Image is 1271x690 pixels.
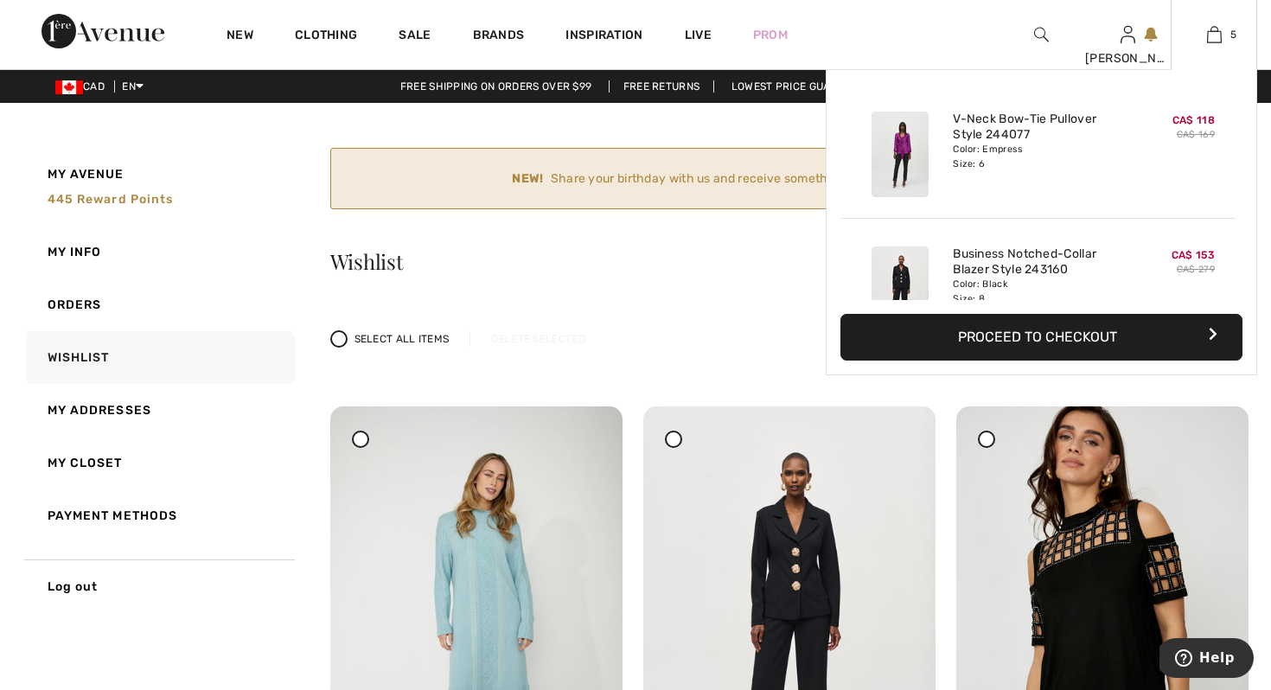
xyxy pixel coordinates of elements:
span: 5 [1230,27,1236,42]
h3: Wishlist [330,251,1249,272]
span: CA$ 118 [1172,114,1215,126]
img: Canadian Dollar [55,80,83,94]
div: Delete Selected [469,331,606,347]
a: Live [685,26,712,44]
a: Lowest Price Guarantee [718,80,885,93]
a: Clothing [295,28,357,46]
div: Color: Empress Size: 6 [953,143,1123,170]
div: Color: Black Size: 8 [953,278,1123,305]
a: Sign In [1121,26,1135,42]
span: EN [122,80,144,93]
a: Business Notched-Collar Blazer Style 243160 [953,246,1123,278]
img: 1ère Avenue [42,14,164,48]
img: My Info [1121,24,1135,45]
a: Wishlist [22,331,295,384]
span: CA$ 153 [1172,249,1215,261]
s: CA$ 169 [1177,129,1215,140]
div: Share your birthday with us and receive something special each year. [345,169,1210,188]
strong: NEW! [512,169,543,188]
s: CA$ 279 [1177,264,1215,275]
a: 5 [1172,24,1256,45]
img: My Bag [1207,24,1222,45]
span: Inspiration [565,28,642,46]
a: V-Neck Bow-Tie Pullover Style 244077 [953,112,1123,143]
a: Payment Methods [22,489,295,542]
a: Free Returns [609,80,715,93]
a: Log out [22,559,295,613]
span: 445 Reward points [48,192,174,207]
a: Brands [473,28,525,46]
img: search the website [1034,24,1049,45]
a: My Info [22,226,295,278]
button: Proceed to Checkout [840,314,1242,361]
a: New [227,28,253,46]
a: My Addresses [22,384,295,437]
img: Business Notched-Collar Blazer Style 243160 [872,246,929,332]
a: Prom [753,26,788,44]
a: Sale [399,28,431,46]
a: Orders [22,278,295,331]
a: Free shipping on orders over $99 [386,80,606,93]
img: V-Neck Bow-Tie Pullover Style 244077 [872,112,929,197]
span: Select All Items [354,331,450,347]
span: My Avenue [48,165,125,183]
a: My Closet [22,437,295,489]
div: [PERSON_NAME] [1085,49,1170,67]
iframe: Opens a widget where you can find more information [1159,638,1254,681]
span: CAD [55,80,112,93]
